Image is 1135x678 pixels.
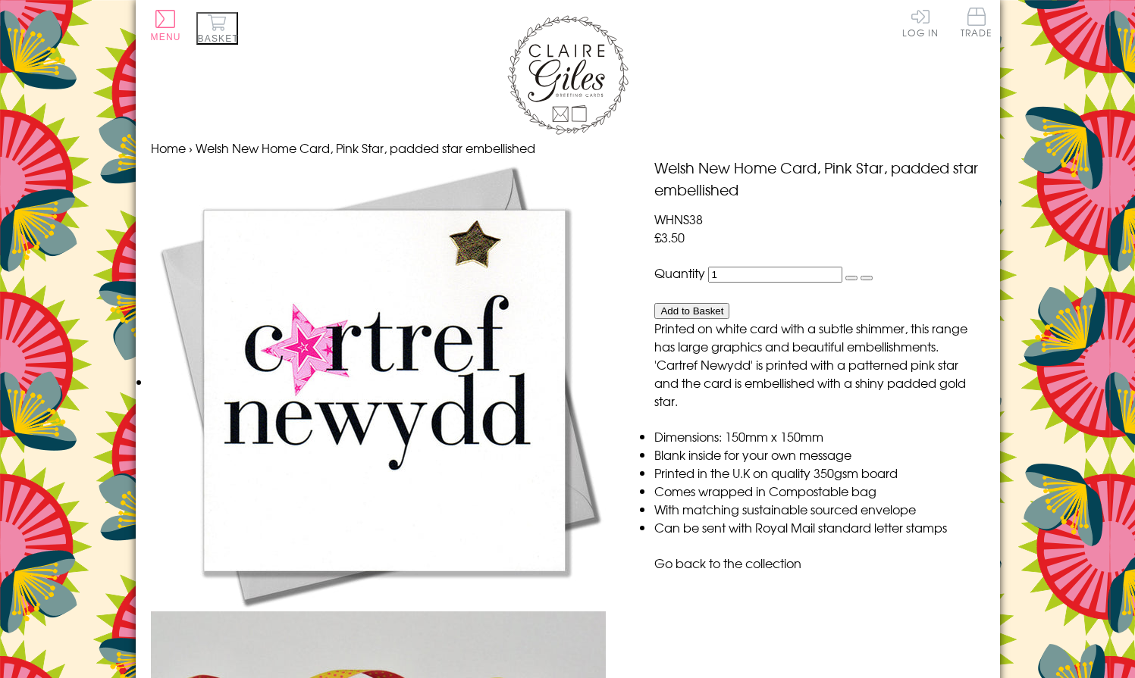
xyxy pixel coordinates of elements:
a: Go back to the collection [654,554,801,572]
label: Quantity [654,264,705,282]
li: Can be sent with Royal Mail standard letter stamps [654,518,984,536]
span: WHNS38 [654,210,703,228]
li: With matching sustainable sourced envelope [654,500,984,518]
li: Comes wrapped in Compostable bag [654,482,984,500]
span: Trade [961,8,992,37]
span: › [189,139,193,157]
span: Menu [151,32,181,42]
a: Log In [902,8,939,37]
button: Basket [196,12,238,45]
span: Add to Basket [660,305,723,317]
img: Claire Giles Greetings Cards [507,15,629,135]
li: Dimensions: 150mm x 150mm [654,427,984,445]
a: Trade [961,8,992,40]
nav: breadcrumbs [151,139,985,157]
p: Printed on white card with a subtle shimmer, this range has large graphics and beautiful embellis... [654,319,984,410]
button: Add to Basket [654,303,729,319]
a: Home [151,139,186,157]
span: Welsh New Home Card, Pink Star, padded star embellished [196,139,535,157]
h1: Welsh New Home Card, Pink Star, padded star embellished [654,157,984,201]
li: Blank inside for your own message [654,445,984,464]
span: £3.50 [654,228,685,246]
img: Welsh New Home Card, Pink Star, padded star embellished [151,157,606,611]
button: Menu [151,10,181,42]
li: Printed in the U.K on quality 350gsm board [654,464,984,482]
